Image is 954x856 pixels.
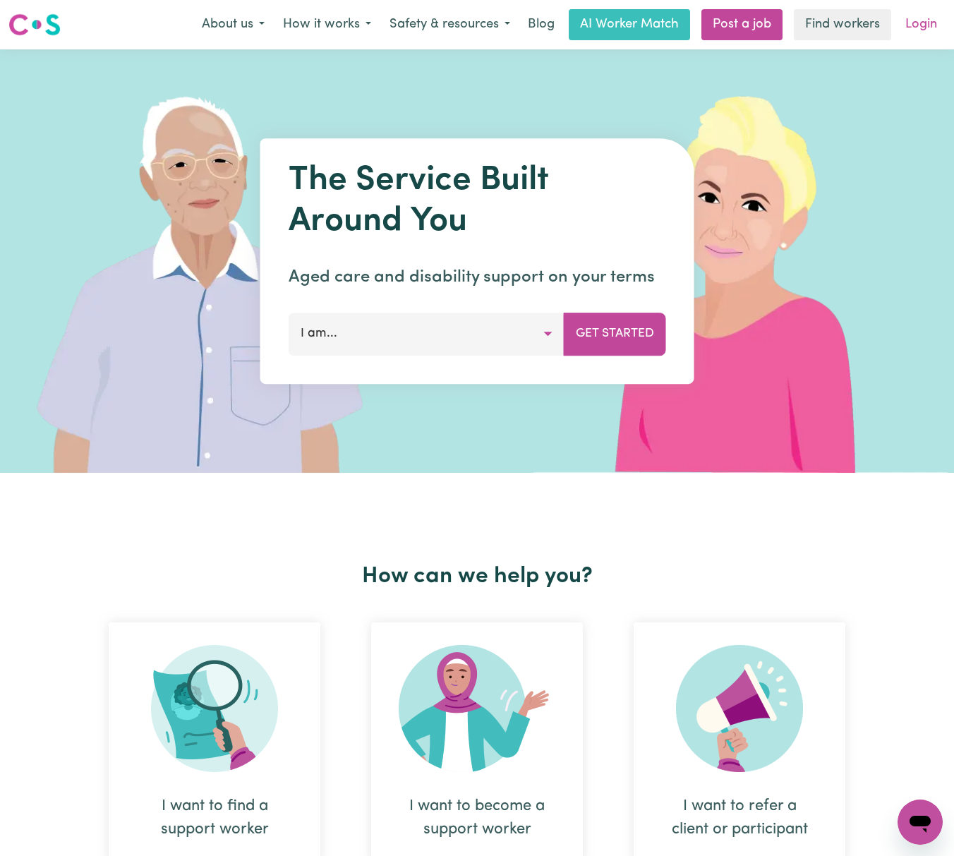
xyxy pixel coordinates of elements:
div: I want to find a support worker [143,795,286,841]
a: Find workers [794,9,891,40]
h1: The Service Built Around You [289,161,666,242]
button: Get Started [564,313,666,355]
div: I want to refer a client or participant [668,795,811,841]
button: About us [193,10,274,40]
a: AI Worker Match [569,9,690,40]
img: Become Worker [399,645,555,772]
button: Safety & resources [380,10,519,40]
button: How it works [274,10,380,40]
a: Post a job [701,9,783,40]
button: I am... [289,313,564,355]
a: Careseekers logo [8,8,61,41]
a: Login [897,9,946,40]
p: Aged care and disability support on your terms [289,265,666,290]
a: Blog [519,9,563,40]
img: Careseekers logo [8,12,61,37]
img: Refer [676,645,803,772]
div: I want to become a support worker [405,795,549,841]
img: Search [151,645,278,772]
iframe: Button to launch messaging window [898,800,943,845]
h2: How can we help you? [83,563,871,590]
